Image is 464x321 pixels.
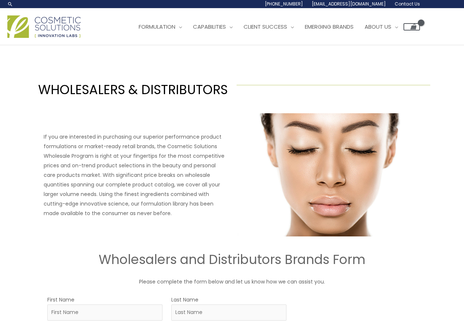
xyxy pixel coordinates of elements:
[395,1,420,7] span: Contact Us
[12,277,452,286] p: Please complete the form below and let us know how we can assist you.
[139,23,175,31] span: Formulation
[128,16,420,38] nav: Site Navigation
[133,16,187,38] a: Formulation
[47,295,74,304] label: First Name
[305,23,354,31] span: Emerging Brands
[171,295,198,304] label: Last Name
[171,304,286,321] input: Last Name
[34,81,228,99] h1: WHOLESALERS & DISTRIBUTORS
[47,304,162,321] input: First Name
[193,23,226,31] span: Capabilities
[44,132,228,218] p: If you are interested in purchasing our superior performance product formulations or market-ready...
[12,251,452,268] h2: Wholesalers and Distributors Brands Form
[265,1,303,7] span: [PHONE_NUMBER]
[403,23,420,31] a: View Shopping Cart, empty
[7,1,13,7] a: Search icon link
[365,23,391,31] span: About Us
[299,16,359,38] a: Emerging Brands
[238,16,299,38] a: Client Success
[7,15,81,38] img: Cosmetic Solutions Logo
[237,113,421,236] img: Wholesale Customer Type Image
[359,16,403,38] a: About Us
[312,1,386,7] span: [EMAIL_ADDRESS][DOMAIN_NAME]
[187,16,238,38] a: Capabilities
[244,23,287,31] span: Client Success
